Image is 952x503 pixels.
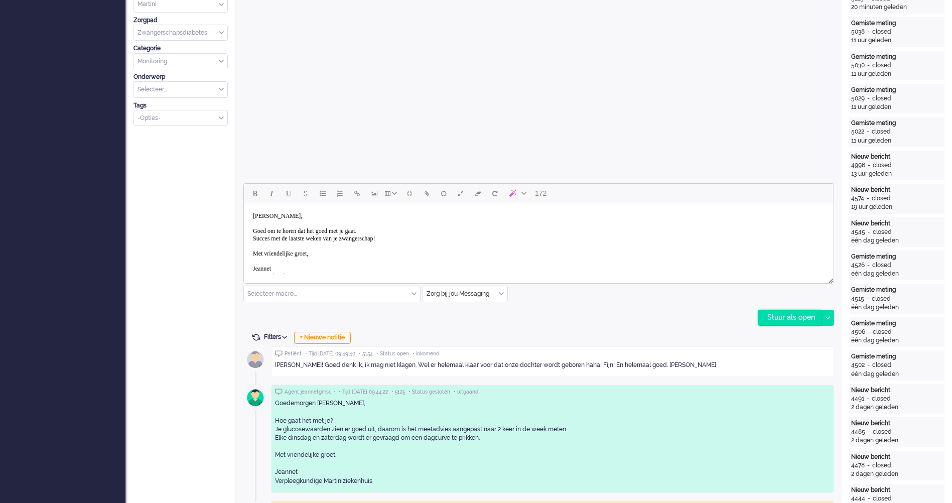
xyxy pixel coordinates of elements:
span: • Tijd [DATE] 09:49:40 [305,350,355,357]
button: Strikethrough [297,185,314,202]
div: - [864,194,872,203]
button: Add attachment [418,185,435,202]
div: 13 uur geleden [851,170,942,178]
div: closed [872,361,891,369]
div: 11 uur geleden [851,103,942,111]
iframe: Rich Text Area [244,203,834,274]
div: Nieuw bericht [851,419,942,428]
div: Goedemorgen [PERSON_NAME], Hoe gaat het met je? Je glucosewaarden zien er goed uit, daarom is het... [275,399,830,485]
button: Italic [263,185,280,202]
div: 5030 [851,61,865,70]
div: Gemiste meting [851,352,942,361]
div: één dag geleden [851,336,942,345]
div: Nieuw bericht [851,453,942,461]
span: Patiënt [285,350,302,357]
div: 5029 [851,94,865,103]
button: Insert/edit image [365,185,382,202]
div: closed [872,28,891,36]
div: Zorgpad [133,16,228,25]
div: Gemiste meting [851,86,942,94]
div: - [865,261,872,270]
div: - [864,128,872,136]
span: • Status gesloten [409,389,450,396]
button: Table [382,185,401,202]
div: - [865,28,872,36]
div: closed [872,128,891,136]
div: 4478 [851,461,865,470]
div: - [865,428,873,436]
div: 4996 [851,161,865,170]
div: - [865,228,873,236]
img: avatar [243,347,268,372]
div: closed [872,461,891,470]
div: 4574 [851,194,864,203]
button: Bullet list [314,185,331,202]
div: 4502 [851,361,865,369]
span: • Tijd [DATE] 09:44:22 [339,389,388,396]
div: 20 minuten geleden [851,3,942,12]
div: Nieuw bericht [851,219,942,228]
button: Delay message [435,185,452,202]
img: avatar [243,385,268,410]
div: closed [873,228,892,236]
span: • inkomend [413,350,439,357]
button: Underline [280,185,297,202]
div: 4506 [851,328,865,336]
div: - [864,395,872,403]
div: closed [873,428,892,436]
div: - [865,161,873,170]
div: closed [872,94,891,103]
div: Resize [825,274,834,283]
div: 19 uur geleden [851,203,942,211]
div: closed [873,494,892,503]
div: [PERSON_NAME]! Goed denk ik, ik mag niet klagen. Wel er helemaal klaar voor dat onze dochter word... [275,361,830,369]
div: 4515 [851,295,864,303]
div: 4485 [851,428,865,436]
div: 2 dagen geleden [851,470,942,478]
div: 5038 [851,28,865,36]
div: closed [872,194,891,203]
div: - [865,361,872,369]
div: één dag geleden [851,270,942,278]
div: één dag geleden [851,303,942,312]
span: 172 [535,189,547,197]
div: - [865,328,873,336]
div: Select Tags [133,110,228,127]
div: + Nieuwe notitie [294,332,351,344]
div: Nieuw bericht [851,186,942,194]
div: Gemiste meting [851,119,942,128]
body: Rich Text Area. Press ALT-0 for help. [4,4,586,89]
div: Gemiste meting [851,319,942,328]
button: Reset content [486,185,503,202]
div: Onderwerp [133,73,228,81]
span: • Status open [376,350,409,357]
div: één dag geleden [851,370,942,379]
div: Nieuw bericht [851,486,942,494]
div: 5022 [851,128,864,136]
div: 11 uur geleden [851,137,942,145]
button: Emoticons [401,185,418,202]
div: Gemiste meting [851,19,942,28]
div: 4491 [851,395,864,403]
button: AI [503,185,530,202]
button: 172 [530,185,551,202]
div: één dag geleden [851,236,942,245]
button: Numbered list [331,185,348,202]
div: Gemiste meting [851,286,942,294]
button: Bold [246,185,263,202]
div: closed [872,61,891,70]
div: - [865,494,873,503]
div: 2 dagen geleden [851,403,942,412]
button: Fullscreen [452,185,469,202]
div: 11 uur geleden [851,36,942,45]
div: Categorie [133,44,228,53]
div: Nieuw bericht [851,386,942,395]
div: Gemiste meting [851,53,942,61]
div: - [865,61,872,70]
span: Filters [264,333,291,340]
img: ic_chat_grey.svg [275,389,283,395]
div: Nieuw bericht [851,153,942,161]
div: - [865,94,872,103]
div: closed [873,328,892,336]
div: 4526 [851,261,865,270]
